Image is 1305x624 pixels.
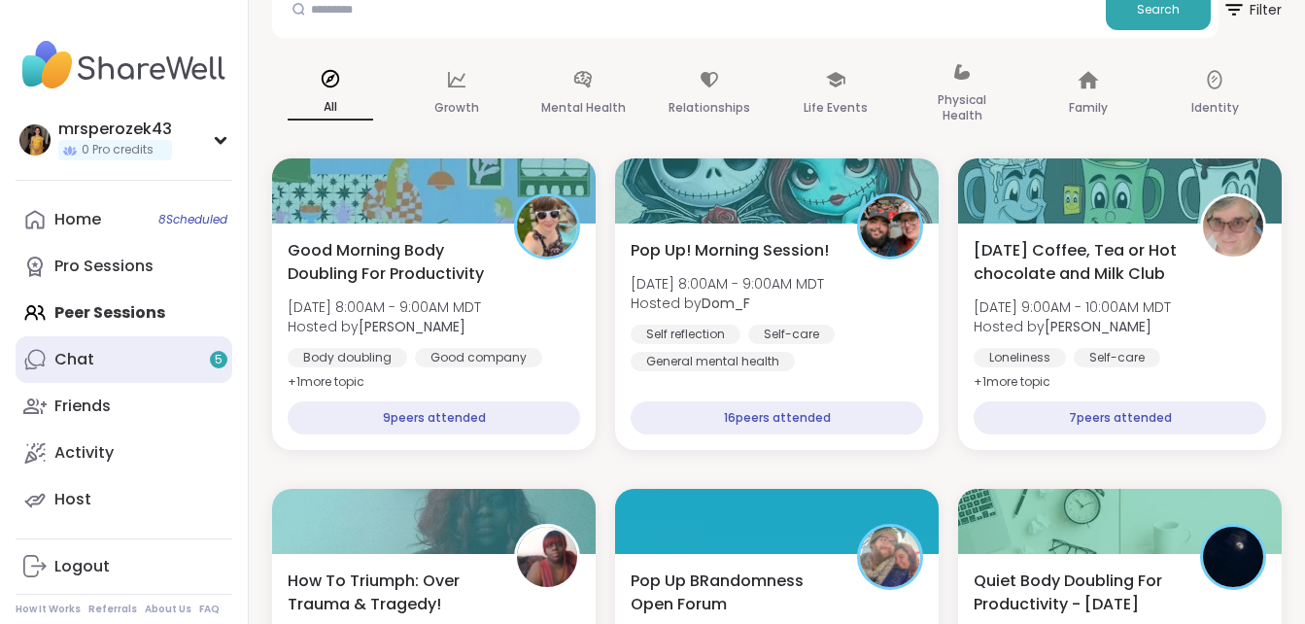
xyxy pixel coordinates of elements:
a: Host [16,476,232,523]
p: Life Events [804,96,868,120]
a: Pro Sessions [16,243,232,290]
a: Home8Scheduled [16,196,232,243]
span: Pop Up BRandomness Open Forum [631,570,836,616]
div: Chat [54,349,94,370]
span: Hosted by [288,317,481,336]
span: [DATE] Coffee, Tea or Hot chocolate and Milk Club [974,239,1179,286]
a: Chat5 [16,336,232,383]
div: 7 peers attended [974,401,1266,434]
a: FAQ [199,603,220,616]
span: Search [1137,1,1180,18]
p: Relationships [669,96,750,120]
div: 9 peers attended [288,401,580,434]
div: 16 peers attended [631,401,923,434]
p: Growth [434,96,479,120]
div: Host [54,489,91,510]
div: General mental health [631,352,795,371]
div: Self reflection [631,325,740,344]
span: [DATE] 8:00AM - 9:00AM MDT [631,274,824,294]
p: Identity [1191,96,1239,120]
span: Pop Up! Morning Session! [631,239,829,262]
span: Hosted by [974,317,1171,336]
div: Self-care [748,325,835,344]
div: mrsperozek43 [58,119,172,140]
p: All [288,95,373,121]
span: Good Morning Body Doubling For Productivity [288,239,493,286]
b: [PERSON_NAME] [1045,317,1151,336]
span: [DATE] 9:00AM - 10:00AM MDT [974,297,1171,317]
b: [PERSON_NAME] [359,317,465,336]
span: 0 Pro credits [82,142,154,158]
img: ShareWell Nav Logo [16,31,232,99]
div: Body doubling [288,348,407,367]
div: Self-care [1074,348,1160,367]
a: How It Works [16,603,81,616]
img: mrsperozek43 [19,124,51,156]
div: Logout [54,556,110,577]
a: About Us [145,603,191,616]
b: Dom_F [702,294,750,313]
p: Physical Health [919,88,1005,127]
img: Adrienne_QueenOfTheDawn [517,196,577,257]
span: 5 [215,352,223,368]
span: [DATE] 8:00AM - 9:00AM MDT [288,297,481,317]
p: Family [1069,96,1108,120]
img: QueenOfTheNight [1203,527,1263,587]
a: Friends [16,383,232,430]
div: Pro Sessions [54,256,154,277]
div: Home [54,209,101,230]
img: mwanabe3 [517,527,577,587]
span: Hosted by [631,294,824,313]
span: How To Triumph: Over Trauma & Tragedy! [288,570,493,616]
span: 8 Scheduled [158,212,227,227]
img: Dom_F [860,196,920,257]
p: Mental Health [541,96,626,120]
div: Friends [54,396,111,417]
span: Quiet Body Doubling For Productivity - [DATE] [974,570,1179,616]
a: Referrals [88,603,137,616]
div: Loneliness [974,348,1066,367]
img: BRandom502 [860,527,920,587]
div: Good company [415,348,542,367]
img: Susan [1203,196,1263,257]
div: Activity [54,442,114,464]
a: Logout [16,543,232,590]
a: Activity [16,430,232,476]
